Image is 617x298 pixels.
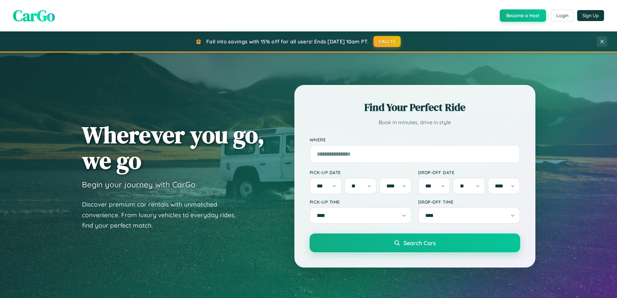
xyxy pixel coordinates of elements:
button: Sign Up [577,10,604,21]
button: FALL15 [373,36,401,47]
span: Fall into savings with 15% off for all users! Ends [DATE] 10am PT. [206,38,369,45]
h3: Begin your journey with CarGo [82,180,196,189]
label: Drop-off Time [418,199,520,205]
p: Book in minutes, drive in style [310,118,520,127]
h2: Find Your Perfect Ride [310,100,520,114]
span: Search Cars [404,239,436,246]
button: Login [551,10,574,21]
p: Discover premium car rentals with unmatched convenience. From luxury vehicles to everyday rides, ... [82,199,244,231]
label: Pick-up Date [310,170,412,175]
span: CarGo [13,5,55,26]
button: Search Cars [310,233,520,252]
h1: Wherever you go, we go [82,122,265,173]
label: Pick-up Time [310,199,412,205]
button: Become a Host [500,9,546,22]
label: Where [310,137,520,142]
label: Drop-off Date [418,170,520,175]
